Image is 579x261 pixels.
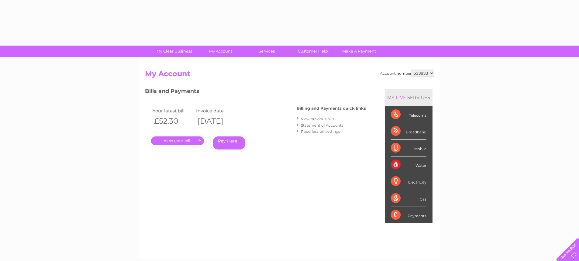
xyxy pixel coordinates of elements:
[151,115,195,127] th: £52.30
[195,115,238,127] th: [DATE]
[149,46,199,57] a: My Clear Business
[301,129,340,134] a: Paperless bill settings
[242,46,292,57] a: Services
[213,136,245,149] a: Pay Here
[391,190,426,207] div: Gas
[385,89,433,106] div: MY SERVICES
[301,123,343,128] a: Statement of Accounts
[195,46,246,57] a: My Account
[288,46,338,57] a: Customer Help
[297,106,366,111] h4: Billing and Payments quick links
[391,156,426,173] div: Water
[380,70,434,77] div: Account number
[145,70,434,81] h2: My Account
[391,140,426,156] div: Mobile
[391,207,426,223] div: Payments
[395,94,407,100] div: LIVE
[301,117,334,121] a: View previous bills
[391,173,426,190] div: Electricity
[334,46,384,57] a: Make A Payment
[391,123,426,140] div: Broadband
[151,107,195,115] td: Your latest bill
[151,136,204,145] a: .
[391,106,426,123] div: Telecoms
[145,87,366,98] h3: Bills and Payments
[195,107,238,115] td: Invoice date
